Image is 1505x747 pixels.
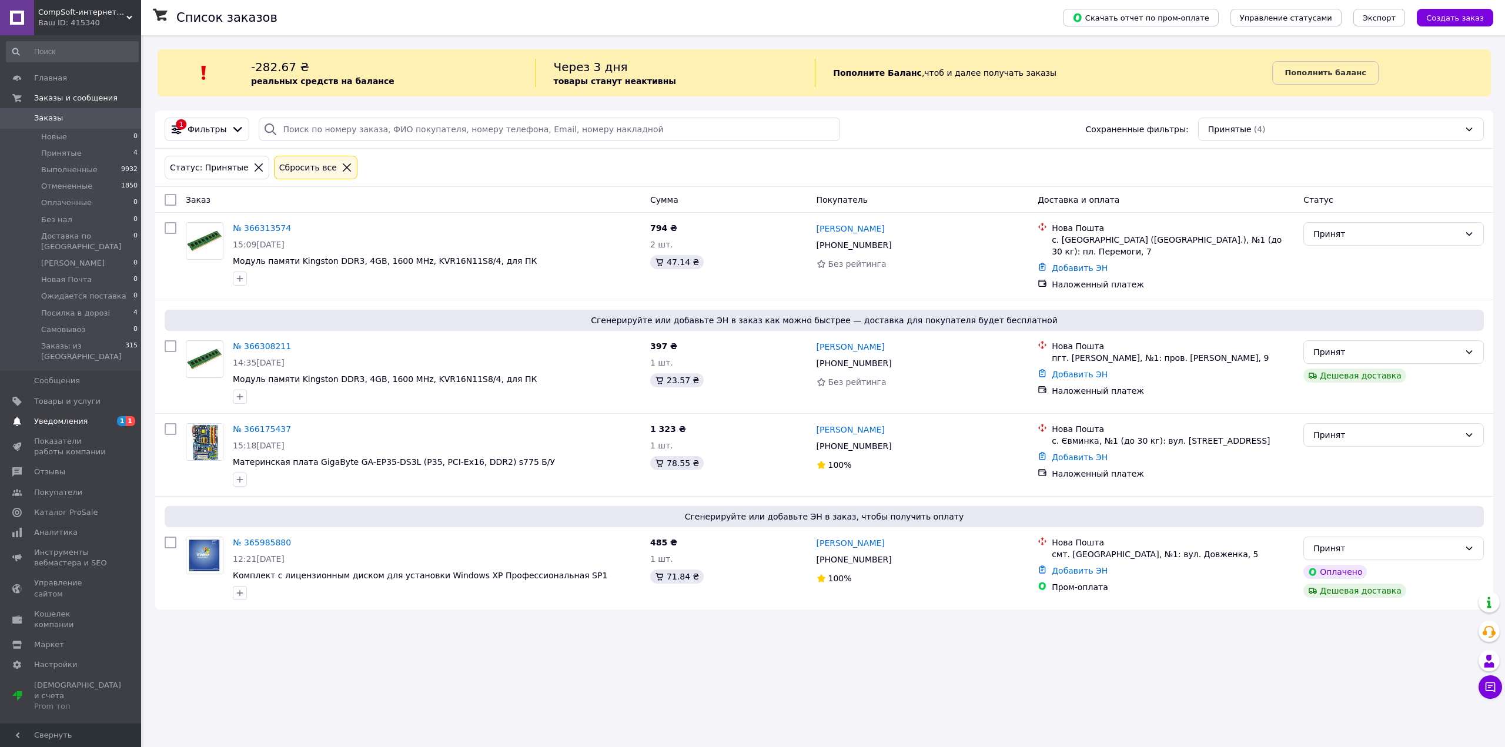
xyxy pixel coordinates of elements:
[1208,123,1252,135] span: Принятые
[1353,9,1405,26] button: Экспорт
[233,441,285,450] span: 15:18[DATE]
[168,161,251,174] div: Статус: Принятые
[34,396,101,407] span: Товары и услуги
[1052,566,1108,575] a: Добавить ЭН
[233,571,607,580] a: Комплект с лицензионным диском для установки Windows XP Профессиональная SP1
[34,680,121,712] span: [DEMOGRAPHIC_DATA] и счета
[650,255,704,269] div: 47.14 ₴
[34,578,109,599] span: Управление сайтом
[41,291,126,302] span: Ожидается поставка
[1313,542,1460,555] div: Принят
[41,132,67,142] span: Новые
[6,41,139,62] input: Поиск
[1052,435,1294,447] div: с. Євминка, №1 (до 30 кг): вул. [STREET_ADDRESS]
[186,537,223,574] img: Фото товару
[41,148,82,159] span: Принятые
[650,240,673,249] span: 2 шт.
[828,460,852,470] span: 100%
[186,423,223,461] a: Фото товару
[34,547,109,568] span: Инструменты вебмастера и SEO
[133,132,138,142] span: 0
[817,341,885,353] a: [PERSON_NAME]
[38,18,141,28] div: Ваш ID: 415340
[34,527,78,538] span: Аналитика
[1052,548,1294,560] div: смт. [GEOGRAPHIC_DATA], №1: вул. Довженка, 5
[815,59,1272,87] div: , чтоб и далее получать заказы
[233,256,537,266] a: Модуль памяти Kingston DDR3, 4GB, 1600 MHz, KVR16N11S8/4, для ПК
[1052,423,1294,435] div: Нова Пошта
[41,197,92,208] span: Оплаченные
[133,324,138,335] span: 0
[1052,468,1294,480] div: Наложенный платеж
[1038,195,1119,205] span: Доставка и оплата
[1052,352,1294,364] div: пгт. [PERSON_NAME], №1: пров. [PERSON_NAME], 9
[186,222,223,260] a: Фото товару
[34,93,118,103] span: Заказы и сообщения
[233,223,291,233] a: № 366313574
[133,258,138,269] span: 0
[41,308,110,319] span: Посилка в дорозі
[1063,9,1219,26] button: Скачать отчет по пром-оплате
[1303,584,1406,598] div: Дешевая доставка
[1052,453,1108,462] a: Добавить ЭН
[650,373,704,387] div: 23.57 ₴
[133,197,138,208] span: 0
[817,240,892,250] span: [PHONE_NUMBER]
[828,377,887,387] span: Без рейтинга
[41,231,133,252] span: Доставка по [GEOGRAPHIC_DATA]
[650,424,686,434] span: 1 323 ₴
[817,223,885,235] a: [PERSON_NAME]
[126,416,135,426] span: 1
[233,358,285,367] span: 14:35[DATE]
[817,537,885,549] a: [PERSON_NAME]
[1072,12,1209,23] span: Скачать отчет по пром-оплате
[34,701,121,712] div: Prom топ
[233,374,537,384] a: Модуль памяти Kingston DDR3, 4GB, 1600 MHz, KVR16N11S8/4, для ПК
[650,223,677,233] span: 794 ₴
[554,60,628,74] span: Через 3 дня
[121,165,138,175] span: 9932
[34,73,67,83] span: Главная
[1405,12,1493,22] a: Создать заказ
[34,376,80,386] span: Сообщения
[133,308,138,319] span: 4
[1363,14,1396,22] span: Экспорт
[34,659,77,670] span: Настройки
[817,195,868,205] span: Покупатель
[251,76,394,86] b: реальных средств на балансе
[188,123,226,135] span: Фильтры
[650,195,678,205] span: Сумма
[817,359,892,368] span: [PHONE_NUMBER]
[650,358,673,367] span: 1 шт.
[34,609,109,630] span: Кошелек компании
[1272,61,1378,85] a: Пополнить баланс
[41,324,85,335] span: Самовывоз
[133,231,138,252] span: 0
[650,554,673,564] span: 1 шт.
[828,574,852,583] span: 100%
[233,341,291,351] a: № 366308211
[1313,227,1460,240] div: Принят
[233,424,291,434] a: № 366175437
[1254,125,1266,134] span: (4)
[1303,565,1367,579] div: Оплачено
[38,7,126,18] span: CompSoft-интернет магазин компьютерных комплектующих
[1313,346,1460,359] div: Принят
[34,467,65,477] span: Отзывы
[1240,14,1332,22] span: Управление статусами
[195,64,213,82] img: :exclamation:
[41,181,92,192] span: Отмененные
[233,457,555,467] a: Материнская плата GigaByte GA-EP35-DS3L (P35, PCI-Ex16, DDR2) s775 Б/У
[1303,195,1333,205] span: Статус
[34,487,82,498] span: Покупатели
[650,456,704,470] div: 78.55 ₴
[169,511,1479,522] span: Сгенерируйте или добавьте ЭН в заказ, чтобы получить оплату
[34,436,109,457] span: Показатели работы компании
[828,259,887,269] span: Без рейтинга
[133,274,138,285] span: 0
[186,348,223,370] img: Фото товару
